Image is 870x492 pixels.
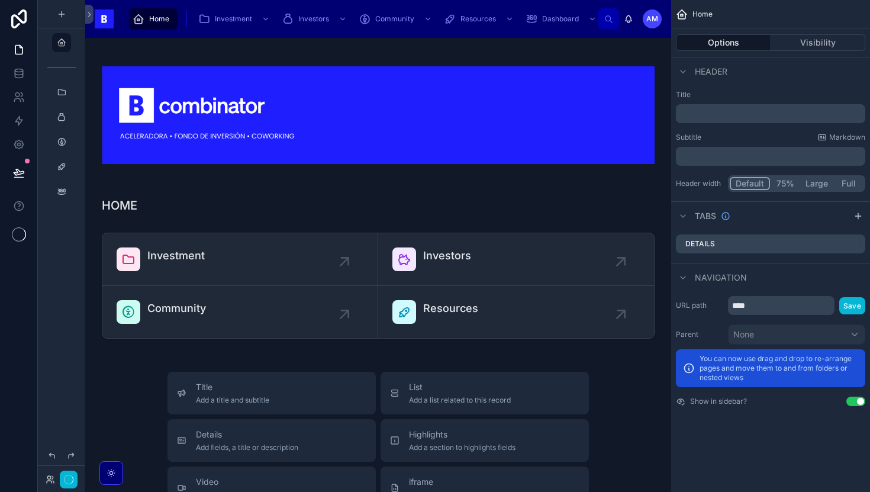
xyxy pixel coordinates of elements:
span: Tabs [695,210,716,222]
span: Markdown [829,133,865,142]
button: Save [839,297,865,314]
a: Investment [195,8,276,30]
label: Title [676,90,865,99]
span: Add a title and subtitle [196,395,269,405]
span: Add a section to highlights fields [409,443,515,452]
span: Video [196,476,264,488]
label: Header width [676,179,723,188]
span: Investment [215,14,252,24]
span: Investors [298,14,329,24]
button: Options [676,34,771,51]
label: Details [685,239,715,249]
label: Subtitle [676,133,701,142]
label: URL path [676,301,723,310]
a: Home [129,8,178,30]
span: Highlights [409,429,515,440]
div: scrollable content [676,104,865,123]
span: Add a list related to this record [409,395,511,405]
span: Resources [460,14,496,24]
label: Show in sidebar? [690,397,747,406]
button: Large [800,177,833,190]
button: None [728,324,865,345]
span: iframe [409,476,481,488]
span: Navigation [695,272,747,284]
label: Parent [676,330,723,339]
a: Markdown [817,133,865,142]
button: Visibility [771,34,866,51]
span: Title [196,381,269,393]
span: Dashboard [542,14,579,24]
div: scrollable content [123,6,598,32]
span: Details [196,429,298,440]
span: Home [149,14,169,24]
p: You can now use drag and drop to re-arrange pages and move them to and from folders or nested views [700,354,858,382]
a: Dashboard [522,8,602,30]
span: List [409,381,511,393]
a: Community [355,8,438,30]
button: Default [730,177,770,190]
button: ListAdd a list related to this record [381,372,589,414]
span: Community [375,14,414,24]
span: Home [692,9,713,19]
button: TitleAdd a title and subtitle [167,372,376,414]
button: HighlightsAdd a section to highlights fields [381,419,589,462]
span: None [733,329,754,340]
span: Add fields, a title or description [196,443,298,452]
button: DetailsAdd fields, a title or description [167,419,376,462]
button: Full [833,177,863,190]
button: 75% [770,177,800,190]
span: AM [646,14,658,24]
span: Header [695,66,727,78]
img: App logo [95,9,114,28]
a: Resources [440,8,520,30]
a: Investors [278,8,353,30]
div: scrollable content [676,147,865,166]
